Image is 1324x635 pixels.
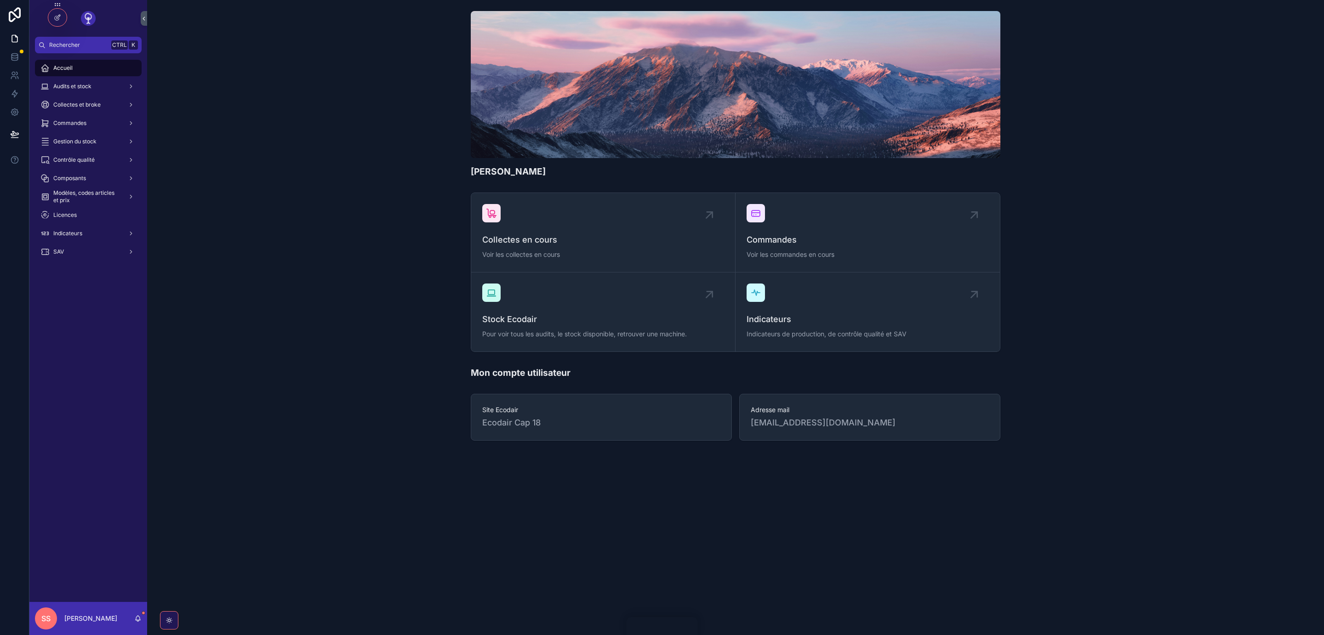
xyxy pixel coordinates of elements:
span: Contrôle qualité [53,156,95,164]
span: [EMAIL_ADDRESS][DOMAIN_NAME] [751,416,989,429]
span: Pour voir tous les audits, le stock disponible, retrouver une machine. [482,329,724,339]
span: Modèles, codes articles et prix [53,189,120,204]
a: Contrôle qualité [35,152,142,168]
span: Rechercher [49,41,108,49]
span: Voir les commandes en cours [747,250,989,259]
span: Collectes et broke [53,101,101,108]
span: SAV [53,248,64,255]
span: Audits et stock [53,83,91,90]
a: Gestion du stock [35,133,142,150]
span: Stock Ecodair [482,313,724,326]
span: Gestion du stock [53,138,97,145]
span: Site Ecodair [482,405,720,414]
span: K [130,41,137,49]
h1: [PERSON_NAME] [471,165,546,178]
span: Indicateurs de production, de contrôle qualité et SAV [747,329,989,339]
a: Composants [35,170,142,187]
a: Licences [35,207,142,223]
div: scrollable content [29,53,147,272]
a: Audits et stock [35,78,142,95]
span: Ctrl [111,40,128,50]
span: Indicateurs [747,313,989,326]
a: SAV [35,244,142,260]
span: Commandes [53,119,86,127]
span: SS [41,613,51,624]
span: Composants [53,175,86,182]
a: Commandes [35,115,142,131]
p: [PERSON_NAME] [64,614,117,623]
a: CommandesVoir les commandes en cours [736,193,1000,272]
button: RechercherCtrlK [35,37,142,53]
span: Ecodair Cap 18 [482,416,541,429]
span: Indicateurs [53,230,82,237]
a: Accueil [35,60,142,76]
span: Collectes en cours [482,233,724,246]
span: Commandes [747,233,989,246]
a: Collectes et broke [35,96,142,113]
span: Licences [53,211,77,219]
span: Voir les collectes en cours [482,250,724,259]
span: Accueil [53,64,73,72]
a: Modèles, codes articles et prix [35,188,142,205]
h1: Mon compte utilisateur [471,367,571,379]
img: App logo [81,11,96,26]
span: Adresse mail [751,405,989,414]
a: IndicateursIndicateurs de production, de contrôle qualité et SAV [736,272,1000,352]
a: Collectes en coursVoir les collectes en cours [471,193,736,272]
a: Indicateurs [35,225,142,242]
a: Stock EcodairPour voir tous les audits, le stock disponible, retrouver une machine. [471,272,736,352]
